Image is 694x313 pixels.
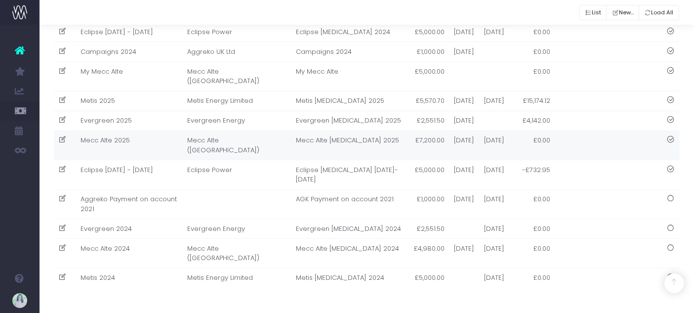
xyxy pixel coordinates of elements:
[449,160,479,190] td: [DATE]
[509,131,555,160] td: £0.00
[449,131,479,160] td: [DATE]
[291,219,409,239] td: Evergreen [MEDICAL_DATA] 2024
[182,131,291,160] td: Mecc Alte ([GEOGRAPHIC_DATA])
[182,239,291,268] td: Mecc Alte ([GEOGRAPHIC_DATA])
[291,42,409,62] td: Campaigns 2024
[409,160,449,190] td: £5,000.00
[509,189,555,219] td: £0.00
[76,239,182,268] td: Mecc Alte 2024
[449,42,479,62] td: [DATE]
[479,131,509,160] td: [DATE]
[76,189,182,219] td: Aggreko Payment on account 2021
[509,91,555,111] td: £15,174.12
[449,239,479,268] td: [DATE]
[76,62,182,91] td: My Mecc Alte
[409,268,449,288] td: £5,000.00
[76,22,182,42] td: Eclipse [DATE] - [DATE]
[182,91,291,111] td: Metis Energy Limited
[291,111,409,131] td: Evergreen [MEDICAL_DATA] 2025
[291,160,409,190] td: Eclipse [MEDICAL_DATA] [DATE]-[DATE]
[291,91,409,111] td: Metis [MEDICAL_DATA] 2025
[182,62,291,91] td: Mecc Alte ([GEOGRAPHIC_DATA])
[509,62,555,91] td: £0.00
[182,219,291,239] td: Evergreen Energy
[291,22,409,42] td: Eclipse [MEDICAL_DATA] 2024
[509,160,555,190] td: -£732.95
[76,91,182,111] td: Metis 2025
[409,62,449,91] td: £5,000.00
[409,239,449,268] td: £4,980.00
[479,239,509,268] td: [DATE]
[409,131,449,160] td: £7,200.00
[182,22,291,42] td: Eclipse Power
[509,42,555,62] td: £0.00
[291,131,409,160] td: Mecc Alte [MEDICAL_DATA] 2025
[182,42,291,62] td: Aggreko UK Ltd
[449,111,479,131] td: [DATE]
[579,5,607,20] button: List
[182,268,291,288] td: Metis Energy Limited
[479,91,509,111] td: [DATE]
[291,239,409,268] td: Mecc Alte [MEDICAL_DATA] 2024
[182,160,291,190] td: Eclipse Power
[479,268,509,288] td: [DATE]
[291,268,409,288] td: Metis [MEDICAL_DATA] 2024
[639,5,679,20] button: Load All
[479,160,509,190] td: [DATE]
[291,189,409,219] td: AGK Payment on account 2021
[509,268,555,288] td: £0.00
[479,219,509,239] td: [DATE]
[509,111,555,131] td: £4,142.00
[409,111,449,131] td: £2,551.50
[291,62,409,91] td: My Mecc Alte
[76,111,182,131] td: Evergreen 2025
[509,239,555,268] td: £0.00
[409,189,449,219] td: £1,000.00
[76,268,182,288] td: Metis 2024
[76,131,182,160] td: Mecc Alte 2025
[509,219,555,239] td: £0.00
[449,22,479,42] td: [DATE]
[12,293,27,308] img: images/default_profile_image.png
[606,5,639,20] button: New...
[449,189,479,219] td: [DATE]
[76,42,182,62] td: Campaigns 2024
[409,22,449,42] td: £5,000.00
[76,160,182,190] td: Eclipse [DATE] - [DATE]
[409,91,449,111] td: £5,570.70
[409,42,449,62] td: £1,000.00
[409,219,449,239] td: £2,551.50
[76,219,182,239] td: Evergreen 2024
[509,22,555,42] td: £0.00
[479,22,509,42] td: [DATE]
[182,111,291,131] td: Evergreen Energy
[479,189,509,219] td: [DATE]
[449,91,479,111] td: [DATE]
